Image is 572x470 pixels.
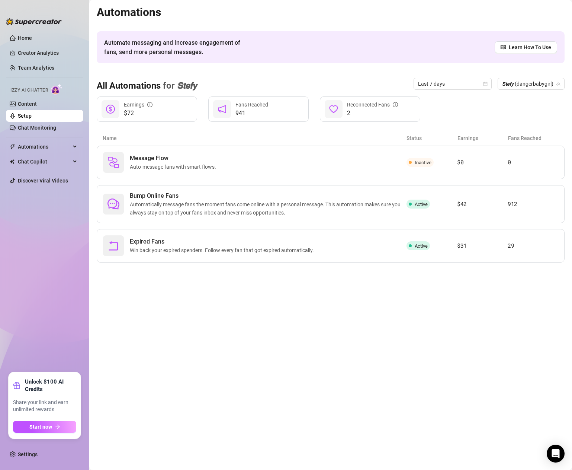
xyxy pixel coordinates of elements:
article: $31 [457,241,508,250]
div: Open Intercom Messenger [547,445,565,463]
a: Team Analytics [18,65,54,71]
h2: Automations [97,5,565,19]
span: team [556,82,560,86]
div: Earnings [124,101,152,109]
span: Active [415,201,428,207]
span: notification [218,105,226,114]
a: Settings [18,451,38,457]
article: Name [103,134,406,142]
article: $42 [457,200,508,209]
article: $0 [457,158,508,167]
article: 912 [508,200,558,209]
span: Share your link and earn unlimited rewards [13,399,76,413]
span: thunderbolt [10,144,16,150]
article: Status [406,134,457,142]
span: for 𝙎𝙩𝙚𝙛𝙮 [161,80,197,91]
a: Creator Analytics [18,47,77,59]
span: 2 [347,109,398,118]
span: calendar [483,82,488,86]
span: 𝙎𝙩𝙚𝙛𝙮 (dangerbabygirl) [502,78,560,89]
a: Learn How To Use [495,41,557,53]
img: svg%3e [107,156,119,168]
span: Last 7 days [418,78,487,89]
span: Inactive [415,160,431,165]
span: gift [13,382,20,389]
div: Reconnected Fans [347,101,398,109]
span: Fans Reached [235,102,268,108]
a: Setup [18,113,32,119]
span: Auto-message fans with smart flows. [130,163,219,171]
span: info-circle [147,102,152,107]
span: heart [329,105,338,114]
span: info-circle [393,102,398,107]
span: read [501,45,506,50]
button: Start nowarrow-right [13,421,76,433]
span: comment [107,198,119,210]
a: Home [18,35,32,41]
article: Earnings [457,134,508,142]
span: Expired Fans [130,237,317,246]
article: 29 [508,241,558,250]
span: arrow-right [55,424,60,429]
article: Fans Reached [508,134,559,142]
img: Chat Copilot [10,159,15,164]
span: 941 [235,109,268,118]
span: Learn How To Use [509,43,551,51]
span: $72 [124,109,152,118]
span: rollback [107,240,119,252]
a: Discover Viral Videos [18,178,68,184]
strong: Unlock $100 AI Credits [25,378,76,393]
a: Content [18,101,37,107]
h3: All Automations [97,80,197,92]
span: Izzy AI Chatter [10,87,48,94]
span: Automate messaging and Increase engagement of fans, send more personal messages. [104,38,247,57]
span: dollar [106,105,115,114]
span: Automations [18,141,71,153]
span: Bump Online Fans [130,191,406,200]
article: 0 [508,158,558,167]
span: Message Flow [130,154,219,163]
img: AI Chatter [51,84,62,95]
img: logo-BBDzfeDw.svg [6,18,62,25]
span: Automatically message fans the moment fans come online with a personal message. This automation m... [130,200,406,217]
span: Chat Copilot [18,156,71,168]
a: Chat Monitoring [18,125,56,131]
span: Active [415,243,428,249]
span: Start now [29,424,52,430]
span: Win back your expired spenders. Follow every fan that got expired automatically. [130,246,317,254]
